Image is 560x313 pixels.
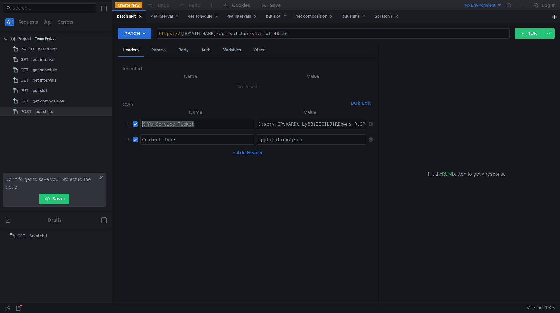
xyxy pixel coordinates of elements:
[124,30,140,37] div: PATCH
[33,86,47,96] div: put slot
[29,231,47,241] div: Scratch 1
[117,13,142,20] div: patch slot
[17,34,31,44] div: Project
[123,65,373,73] h6: Inherited
[428,170,506,178] span: Hit the button to get a response
[21,75,29,85] span: GET
[48,216,62,224] div: Drafts
[232,1,250,9] div: Cookies
[115,2,142,8] button: Create New
[188,13,218,20] div: get schedule
[38,44,57,54] div: patch slot
[16,18,40,26] button: Requests
[196,44,216,56] div: Auth
[138,108,254,116] th: Name
[128,73,253,80] th: Name
[5,18,14,26] button: All
[118,44,144,57] div: Headers
[21,65,29,75] span: GET
[12,5,92,12] input: Search...
[174,0,205,10] button: Redo
[542,1,555,9] div: Log In
[35,107,53,116] div: put shifts
[142,0,174,10] button: Undo
[21,107,32,116] span: POST
[5,175,98,191] span: Don't forget to save your project to the cloud
[296,13,333,20] div: get composition
[17,231,25,241] span: GET
[515,28,544,39] button: RUN
[227,13,257,20] div: get intervals
[146,44,171,56] div: Params
[42,18,54,26] button: Api
[173,44,194,56] div: Body
[21,44,34,54] span: PATCH
[236,84,259,89] nz-embed-empty: No Results
[21,55,29,64] span: GET
[270,3,281,7] div: Save
[254,108,366,116] th: Value
[21,96,29,106] span: GET
[248,44,270,56] div: Other
[442,171,452,177] span: RUN
[56,18,75,26] button: Scripts
[151,13,179,20] div: get interval
[342,13,366,20] div: put shifts
[348,99,373,107] button: Bulk Edit
[118,28,151,39] button: PATCH
[33,65,57,75] div: get schedule
[33,75,56,85] div: get intervals
[39,194,69,204] button: Save
[526,303,555,313] span: Version: 1.3.3
[266,13,287,20] div: put slot
[375,13,398,20] div: Scratch 1
[218,44,246,56] div: Variables
[253,73,373,80] th: Value
[33,55,54,64] div: get interval
[35,34,56,44] div: Temp Project
[158,1,170,9] div: Undo
[21,86,29,96] span: PUT
[230,149,266,156] button: + Add Header
[123,101,348,108] h6: Own
[189,1,200,9] div: Redo
[33,96,64,106] div: get composition
[465,2,496,8] div: No Environment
